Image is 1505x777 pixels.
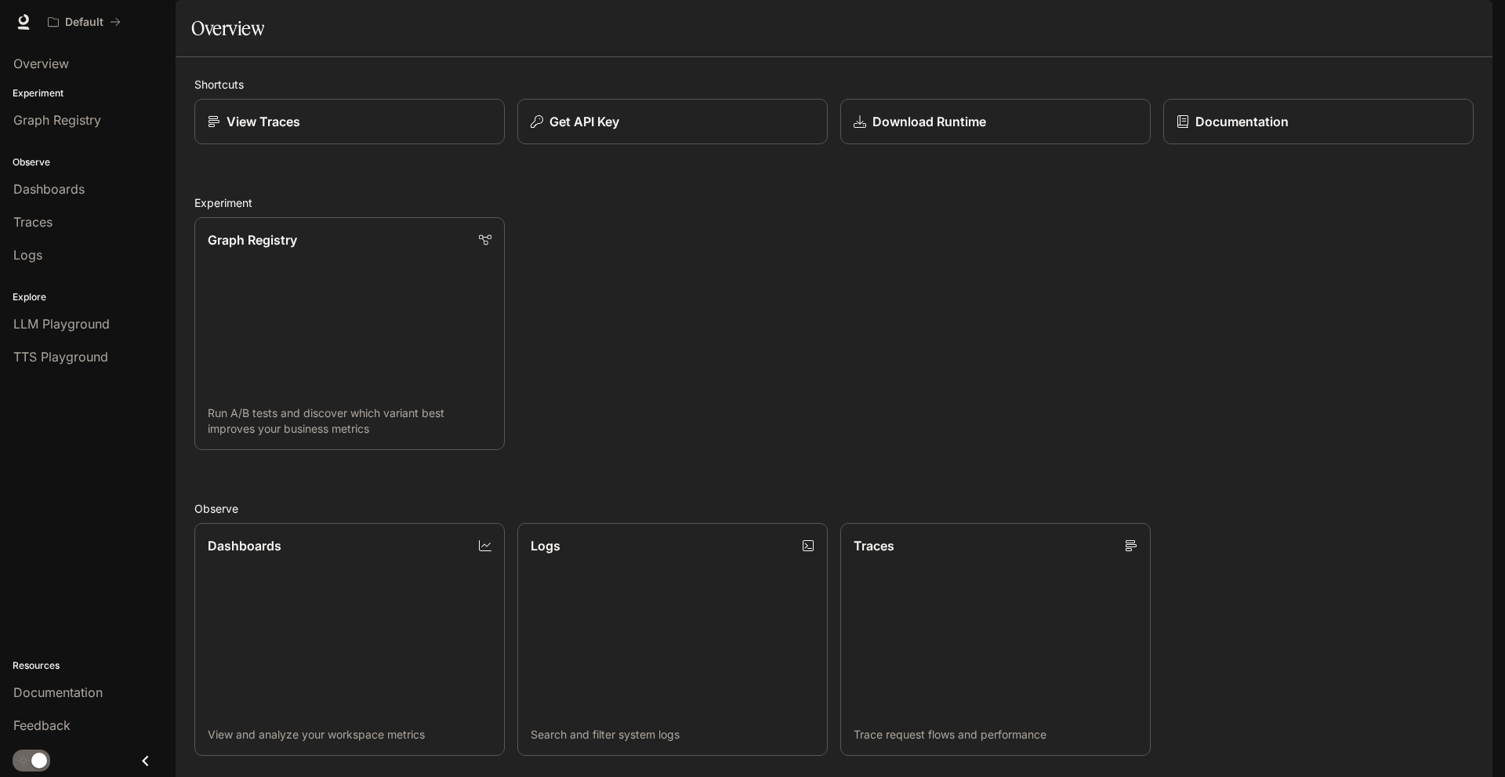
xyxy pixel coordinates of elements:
[208,405,491,437] p: Run A/B tests and discover which variant best improves your business metrics
[854,727,1137,743] p: Trace request flows and performance
[549,112,619,131] p: Get API Key
[208,727,491,743] p: View and analyze your workspace metrics
[208,231,297,249] p: Graph Registry
[194,523,505,756] a: DashboardsView and analyze your workspace metrics
[517,523,828,756] a: LogsSearch and filter system logs
[194,217,505,450] a: Graph RegistryRun A/B tests and discover which variant best improves your business metrics
[65,16,103,29] p: Default
[854,536,894,555] p: Traces
[531,727,814,743] p: Search and filter system logs
[1163,99,1474,144] a: Documentation
[840,99,1151,144] a: Download Runtime
[531,536,560,555] p: Logs
[840,523,1151,756] a: TracesTrace request flows and performance
[194,99,505,144] a: View Traces
[872,112,986,131] p: Download Runtime
[191,13,264,44] h1: Overview
[194,194,1474,211] h2: Experiment
[1195,112,1289,131] p: Documentation
[227,112,300,131] p: View Traces
[208,536,281,555] p: Dashboards
[194,76,1474,93] h2: Shortcuts
[194,500,1474,517] h2: Observe
[517,99,828,144] button: Get API Key
[41,6,128,38] button: All workspaces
